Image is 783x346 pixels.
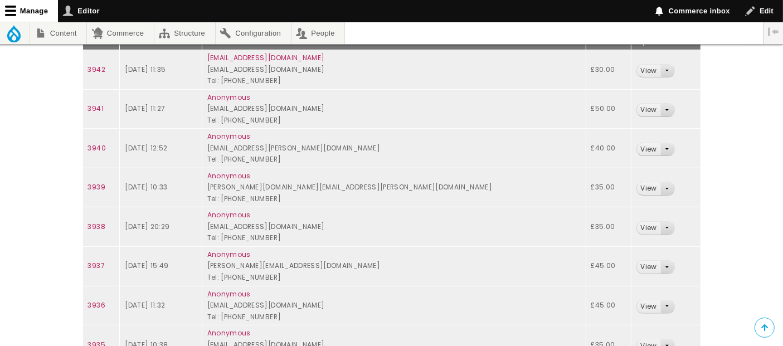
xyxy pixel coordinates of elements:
[125,104,165,113] time: [DATE] 11:27
[125,222,169,231] time: [DATE] 20:29
[125,65,166,74] time: [DATE] 11:35
[586,50,631,90] td: £30.00
[207,171,251,181] a: Anonymous
[764,22,783,41] button: Vertical orientation
[291,22,345,44] a: People
[202,207,586,247] td: [EMAIL_ADDRESS][DOMAIN_NAME] Tel: [PHONE_NUMBER]
[207,328,251,338] a: Anonymous
[207,92,251,102] a: Anonymous
[637,222,660,235] a: View
[207,210,251,220] a: Anonymous
[88,300,105,310] a: 3936
[154,22,215,44] a: Structure
[637,65,660,77] a: View
[637,104,660,116] a: View
[125,143,167,153] time: [DATE] 12:52
[88,104,104,113] a: 3941
[637,143,660,156] a: View
[637,261,660,274] a: View
[637,182,660,195] a: View
[88,65,105,74] a: 3942
[202,246,586,286] td: [PERSON_NAME][EMAIL_ADDRESS][DOMAIN_NAME] Tel: [PHONE_NUMBER]
[207,53,325,62] a: [EMAIL_ADDRESS][DOMAIN_NAME]
[207,250,251,259] a: Anonymous
[202,129,586,168] td: [EMAIL_ADDRESS][PERSON_NAME][DOMAIN_NAME] Tel: [PHONE_NUMBER]
[637,300,660,313] a: View
[88,182,105,192] a: 3939
[88,143,106,153] a: 3940
[125,182,167,192] time: [DATE] 10:33
[216,22,291,44] a: Configuration
[202,286,586,325] td: [EMAIL_ADDRESS][DOMAIN_NAME] Tel: [PHONE_NUMBER]
[586,286,631,325] td: £45.00
[586,207,631,247] td: £35.00
[88,261,105,270] a: 3937
[586,246,631,286] td: £45.00
[202,168,586,207] td: [PERSON_NAME][DOMAIN_NAME][EMAIL_ADDRESS][PERSON_NAME][DOMAIN_NAME] Tel: [PHONE_NUMBER]
[88,222,105,231] a: 3938
[207,289,251,299] a: Anonymous
[586,89,631,129] td: £50.00
[586,168,631,207] td: £35.00
[207,131,251,141] a: Anonymous
[125,37,178,46] a: Order date
[125,261,168,270] time: [DATE] 15:49
[30,22,86,44] a: Content
[586,129,631,168] td: £40.00
[202,50,586,90] td: [EMAIL_ADDRESS][DOMAIN_NAME] Tel: [PHONE_NUMBER]
[202,89,586,129] td: [EMAIL_ADDRESS][DOMAIN_NAME] Tel: [PHONE_NUMBER]
[125,300,165,310] time: [DATE] 11:32
[87,22,153,44] a: Commerce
